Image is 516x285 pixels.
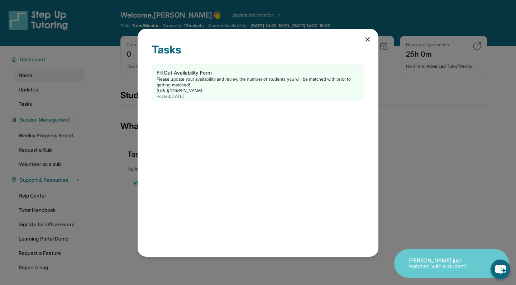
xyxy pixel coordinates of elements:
[152,65,364,101] a: Fill Out Availability FormPlease update your availability and review the number of students you w...
[157,76,359,88] div: Please update your availability and review the number of students you will be matched with prior ...
[152,43,364,65] div: Tasks
[408,258,480,270] p: [PERSON_NAME] just matched with a student!
[157,69,359,76] div: Fill Out Availability Form
[157,94,359,99] div: Posted [DATE]
[157,88,202,93] a: [URL][DOMAIN_NAME]
[491,260,510,279] button: chat-button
